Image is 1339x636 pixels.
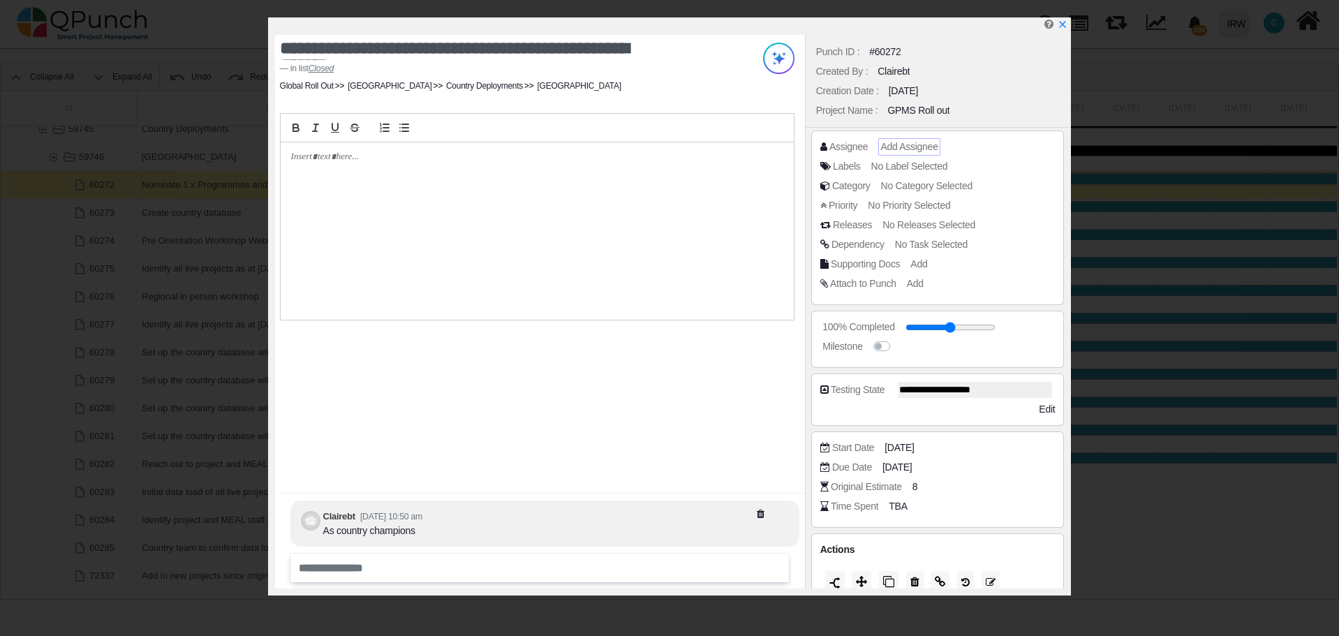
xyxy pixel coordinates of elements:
[931,571,949,593] button: Copy Link
[882,219,975,230] span: No Releases Selected
[871,161,948,172] span: No Label Selected
[887,103,949,118] div: GPMS Roll out
[868,200,950,211] span: No Priority Selected
[880,141,938,152] span: Add Assignee
[831,383,885,397] div: Testing State
[831,499,878,514] div: Time Spent
[895,239,968,250] span: No Task Selected
[816,84,879,98] div: Creation Date :
[831,237,885,252] div: Dependency
[309,64,334,73] cite: Source Title
[829,140,868,154] div: Assignee
[832,441,874,455] div: Start Date
[360,512,422,522] small: [DATE] 10:50 am
[957,571,974,593] button: History
[889,84,918,98] div: [DATE]
[831,257,900,272] div: Supporting Docs
[1039,404,1055,415] span: Edit
[889,499,907,514] span: TBA
[881,180,972,191] span: No Category Selected
[822,320,894,334] div: 100% Completed
[323,511,355,522] b: Clairebt
[906,571,924,593] button: Delete
[878,64,910,79] div: Clairebt
[323,524,422,538] div: As country champions
[816,64,868,79] div: Created By :
[431,80,523,92] li: Country Deployments
[309,64,334,73] u: Closed
[832,179,871,193] div: Category
[833,159,861,174] div: Labels
[523,80,621,92] li: [GEOGRAPHIC_DATA]
[829,577,841,589] img: split.9d50320.png
[885,441,914,455] span: [DATE]
[831,480,902,494] div: Original Estimate
[280,80,334,92] li: Global Roll Out
[820,544,855,555] span: Actions
[830,276,896,291] div: Attach to Punch
[832,460,872,475] div: Due Date
[910,258,927,269] span: Add
[852,571,871,593] button: Move
[822,339,862,354] div: Milestone
[280,62,705,75] footer: in list
[833,218,872,232] div: Releases
[907,278,924,289] span: Add
[334,80,432,92] li: [GEOGRAPHIC_DATA]
[879,571,898,593] button: Copy
[816,103,878,118] div: Project Name :
[825,571,845,593] button: Split
[882,460,912,475] span: [DATE]
[829,198,857,213] div: Priority
[912,480,918,494] span: 8
[982,571,1000,593] button: Edit
[763,43,794,74] img: Try writing with AI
